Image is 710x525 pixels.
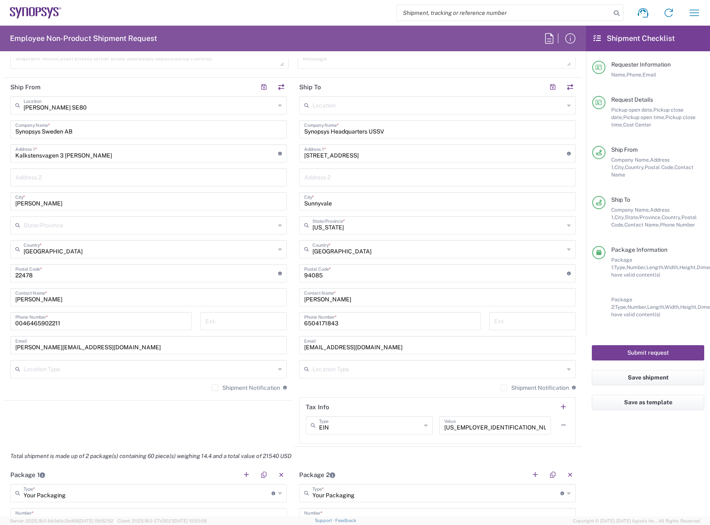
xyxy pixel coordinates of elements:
a: Support [315,518,336,523]
span: Phone Number [660,222,695,228]
span: Length, [646,264,664,270]
label: Shipment Notification [212,384,280,391]
h2: Package 1 [10,471,45,479]
span: Phone, [627,72,643,78]
a: Feedback [335,518,356,523]
span: Request Details [611,96,653,103]
span: Copyright © [DATE]-[DATE] Agistix Inc., All Rights Reserved [573,517,700,525]
h2: Package 2 [299,471,335,479]
span: Contact Name, [624,222,660,228]
h2: Ship From [10,83,41,91]
span: Cost Center [623,122,651,128]
span: Height, [679,264,697,270]
span: Width, [664,264,679,270]
span: Ship To [611,196,630,203]
input: Shipment, tracking or reference number [397,5,611,21]
span: Country, [625,164,645,170]
button: Save shipment [592,370,704,385]
span: [DATE] 10:20:09 [173,518,207,523]
label: Shipment Notification [500,384,569,391]
button: Save as template [592,395,704,410]
span: State/Province, [625,214,662,220]
span: Type, [614,264,627,270]
span: Length, [647,304,665,310]
span: Ship From [611,146,638,153]
h2: Ship To [299,83,321,91]
span: Requester Information [611,61,671,68]
span: Company Name, [611,207,650,213]
span: Number, [627,304,647,310]
span: Pickup open date, [611,107,653,113]
h2: Employee Non-Product Shipment Request [10,33,157,43]
span: Name, [611,72,627,78]
span: Package 2: [611,296,632,310]
h2: Tax Info [306,403,329,411]
button: Submit request [592,345,704,360]
span: Width, [665,304,680,310]
span: Client: 2025.18.0-27d3021 [117,518,207,523]
span: Email [643,72,656,78]
span: Server: 2025.18.0-bb0e0c2bd68 [10,518,114,523]
span: Package Information [611,246,667,253]
span: Height, [680,304,698,310]
span: City, [615,214,625,220]
span: Country, [662,214,681,220]
h2: Shipment Checklist [593,33,675,43]
span: Company Name, [611,157,650,163]
span: [DATE] 09:52:52 [79,518,114,523]
span: Postal Code, [645,164,674,170]
em: Total shipment is made up of 2 package(s) containing 60 piece(s) weighing 14.4 and a total value ... [4,453,298,459]
span: Package 1: [611,257,632,270]
span: Pickup open time, [623,114,665,120]
span: Number, [627,264,646,270]
span: City, [615,164,625,170]
span: Type, [615,304,627,310]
